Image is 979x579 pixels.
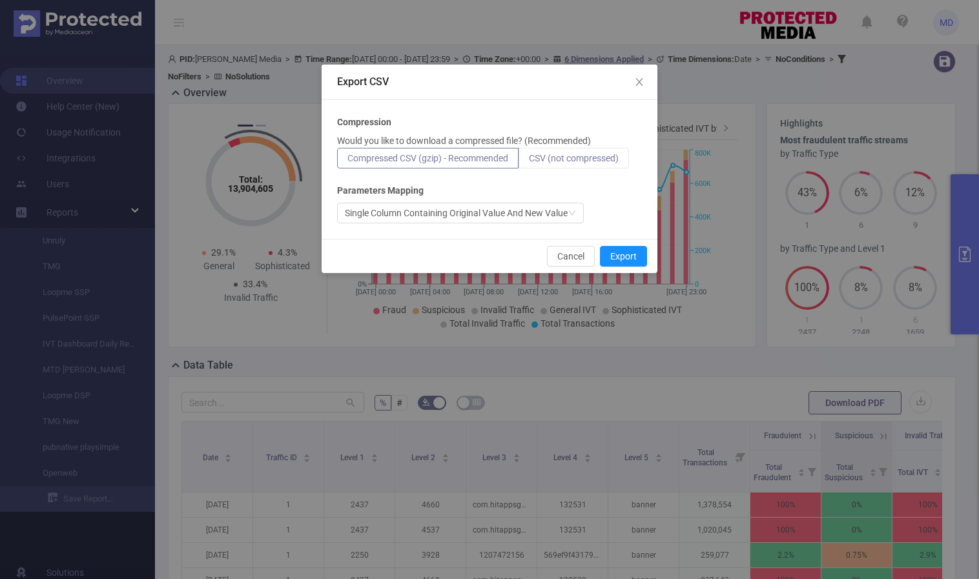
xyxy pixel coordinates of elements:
div: Single Column Containing Original Value And New Value [345,203,568,223]
div: Export CSV [337,75,642,89]
i: icon: close [634,77,644,87]
b: Compression [337,116,391,129]
p: Would you like to download a compressed file? (Recommended) [337,134,591,148]
b: Parameters Mapping [337,184,424,198]
i: icon: down [568,209,576,218]
span: Compressed CSV (gzip) - Recommended [347,153,508,163]
button: Export [600,246,647,267]
button: Cancel [547,246,595,267]
span: CSV (not compressed) [529,153,619,163]
button: Close [621,65,657,101]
